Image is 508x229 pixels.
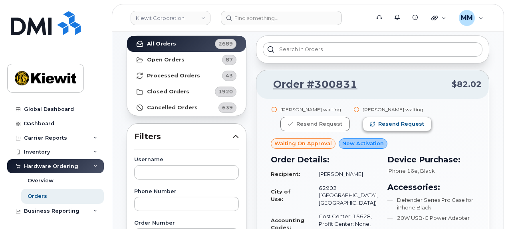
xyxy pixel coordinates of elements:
[271,188,291,202] strong: City of Use:
[452,79,482,90] span: $82.02
[271,171,300,177] strong: Recipient:
[387,154,474,166] h3: Device Purchase:
[131,11,210,25] a: Kiewit Corporation
[127,36,246,52] a: All Orders2689
[147,57,185,63] strong: Open Orders
[274,140,332,147] span: Waiting On Approval
[134,157,239,162] label: Username
[280,106,350,113] div: [PERSON_NAME] waiting
[312,167,378,181] td: [PERSON_NAME]
[453,10,489,26] div: Michael Manahan
[134,221,239,226] label: Order Number
[264,77,357,92] a: Order #300831
[342,140,384,147] span: New Activation
[147,41,176,47] strong: All Orders
[127,68,246,84] a: Processed Orders43
[222,104,233,111] span: 639
[387,181,474,193] h3: Accessories:
[461,13,473,23] span: MM
[363,117,432,131] button: Resend request
[218,88,233,95] span: 1920
[296,120,342,128] span: Resend request
[473,194,502,223] iframe: Messenger Launcher
[147,73,200,79] strong: Processed Orders
[387,168,418,174] span: iPhone 16e
[271,154,378,166] h3: Order Details:
[387,196,474,211] li: Defender Series Pro Case for iPhone Black
[312,181,378,210] td: 62902 ([GEOGRAPHIC_DATA], [GEOGRAPHIC_DATA])
[147,89,189,95] strong: Closed Orders
[221,11,342,25] input: Find something...
[134,131,232,142] span: Filters
[418,168,435,174] span: , Black
[280,117,350,131] button: Resend request
[127,52,246,68] a: Open Orders87
[147,105,198,111] strong: Cancelled Orders
[134,189,239,194] label: Phone Number
[263,42,482,57] input: Search in orders
[226,56,233,63] span: 87
[387,214,474,222] li: 20W USB-C Power Adapter
[127,84,246,100] a: Closed Orders1920
[127,100,246,116] a: Cancelled Orders639
[226,72,233,79] span: 43
[218,40,233,47] span: 2689
[363,106,432,113] div: [PERSON_NAME] waiting
[378,120,424,128] span: Resend request
[426,10,452,26] div: Quicklinks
